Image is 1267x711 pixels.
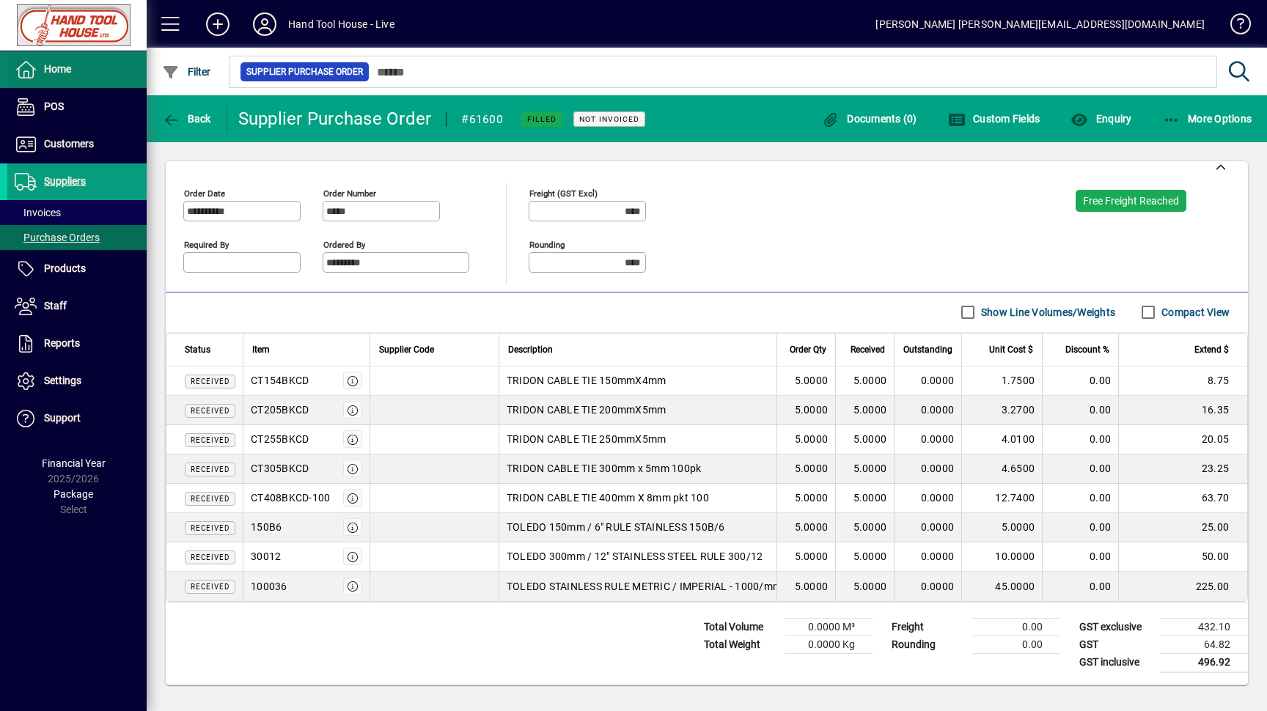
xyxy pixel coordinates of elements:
[184,239,229,249] mat-label: Required by
[1042,572,1118,601] td: 0.00
[1083,195,1179,207] span: Free Freight Reached
[507,549,763,564] span: TOLEDO 300mm / 12" STAINLESS STEEL RULE 300/12
[835,425,894,454] td: 5.0000
[241,11,288,37] button: Profile
[507,520,725,534] span: TOLEDO 150mm / 6" RULE STAINLESS 150B/6
[194,11,241,37] button: Add
[15,232,100,243] span: Purchase Orders
[527,114,557,124] span: Filled
[1219,3,1249,51] a: Knowledge Base
[1160,618,1248,636] td: 432.10
[1118,454,1247,484] td: 23.25
[191,495,229,503] span: Received
[972,636,1060,653] td: 0.00
[158,59,215,85] button: Filter
[379,342,434,358] span: Supplier Code
[7,400,147,437] a: Support
[972,618,1060,636] td: 0.00
[1118,396,1247,425] td: 16.35
[44,337,80,349] span: Reports
[961,572,1042,601] td: 45.0000
[961,454,1042,484] td: 4.6500
[1072,653,1160,671] td: GST inclusive
[961,425,1042,454] td: 4.0100
[894,513,961,542] td: 0.0000
[7,288,147,325] a: Staff
[7,200,147,225] a: Invoices
[1159,106,1256,132] button: More Options
[1065,342,1109,358] span: Discount %
[44,300,67,312] span: Staff
[44,412,81,424] span: Support
[184,188,225,198] mat-label: Order date
[776,572,835,601] td: 5.0000
[776,542,835,572] td: 5.0000
[251,461,309,476] div: CT305BKCD
[579,114,639,124] span: Not Invoiced
[251,549,281,564] div: 30012
[1118,366,1247,396] td: 8.75
[776,425,835,454] td: 5.0000
[1118,425,1247,454] td: 20.05
[776,366,835,396] td: 5.0000
[961,542,1042,572] td: 10.0000
[251,432,309,446] div: CT255BKCD
[835,513,894,542] td: 5.0000
[507,402,666,417] span: TRIDON CABLE TIE 200mmX5mm
[238,107,432,130] div: Supplier Purchase Order
[835,366,894,396] td: 5.0000
[162,113,211,125] span: Back
[44,100,64,112] span: POS
[191,524,229,532] span: Received
[323,239,365,249] mat-label: Ordered by
[251,373,309,388] div: CT154BKCD
[288,12,394,36] div: Hand Tool House - Live
[507,461,702,476] span: TRIDON CABLE TIE 300mm x 5mm 100pk
[246,65,363,79] span: Supplier Purchase Order
[822,113,917,125] span: Documents (0)
[7,51,147,88] a: Home
[1042,542,1118,572] td: 0.00
[162,66,211,78] span: Filter
[835,572,894,601] td: 5.0000
[508,342,553,358] span: Description
[7,363,147,399] a: Settings
[835,454,894,484] td: 5.0000
[1042,484,1118,513] td: 0.00
[776,454,835,484] td: 5.0000
[1067,106,1135,132] button: Enquiry
[1194,342,1229,358] span: Extend $
[191,583,229,591] span: Received
[961,366,1042,396] td: 1.7500
[44,262,86,274] span: Products
[251,579,287,594] div: 100036
[1042,396,1118,425] td: 0.00
[1158,305,1230,320] label: Compact View
[1042,425,1118,454] td: 0.00
[978,305,1115,320] label: Show Line Volumes/Weights
[776,484,835,513] td: 5.0000
[191,407,229,415] span: Received
[158,106,215,132] button: Back
[1118,572,1247,601] td: 225.00
[1042,513,1118,542] td: 0.00
[903,342,952,358] span: Outstanding
[894,454,961,484] td: 0.0000
[1118,513,1247,542] td: 25.00
[1042,366,1118,396] td: 0.00
[790,342,826,358] span: Order Qty
[961,484,1042,513] td: 12.7400
[818,106,921,132] button: Documents (0)
[1160,636,1248,653] td: 64.82
[7,325,147,362] a: Reports
[15,207,61,218] span: Invoices
[44,63,71,75] span: Home
[851,342,885,358] span: Received
[961,396,1042,425] td: 3.2700
[529,188,598,198] mat-label: Freight (GST excl)
[529,239,565,249] mat-label: Rounding
[894,542,961,572] td: 0.0000
[875,12,1205,36] div: [PERSON_NAME] [PERSON_NAME][EMAIL_ADDRESS][DOMAIN_NAME]
[252,342,270,358] span: Item
[7,89,147,125] a: POS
